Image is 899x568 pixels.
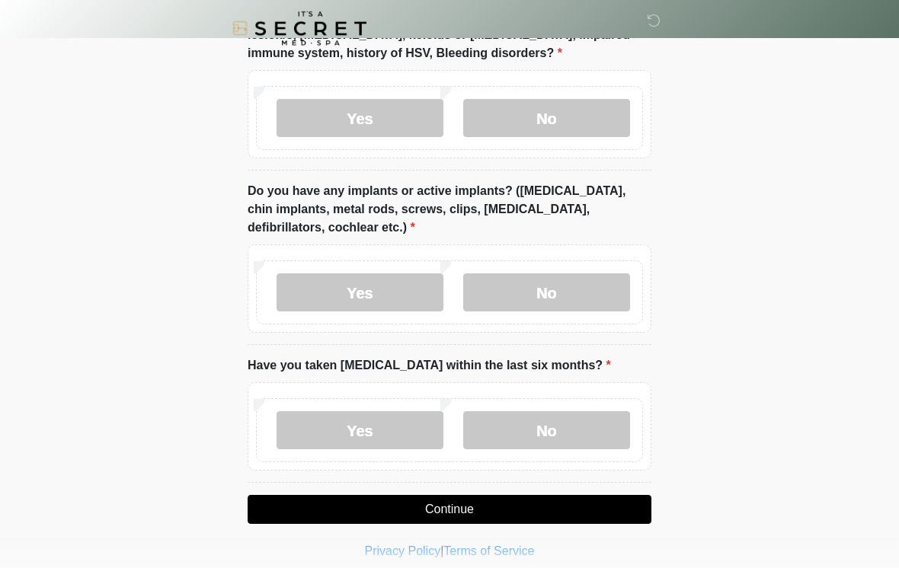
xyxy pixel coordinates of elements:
[248,496,651,525] button: Continue
[365,545,441,558] a: Privacy Policy
[463,100,630,138] label: No
[277,100,443,138] label: Yes
[463,412,630,450] label: No
[248,357,611,375] label: Have you taken [MEDICAL_DATA] within the last six months?
[277,412,443,450] label: Yes
[277,274,443,312] label: Yes
[443,545,534,558] a: Terms of Service
[232,11,366,46] img: It's A Secret Med Spa Logo
[248,183,651,238] label: Do you have any implants or active implants? ([MEDICAL_DATA], chin implants, metal rods, screws, ...
[440,545,443,558] a: |
[463,274,630,312] label: No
